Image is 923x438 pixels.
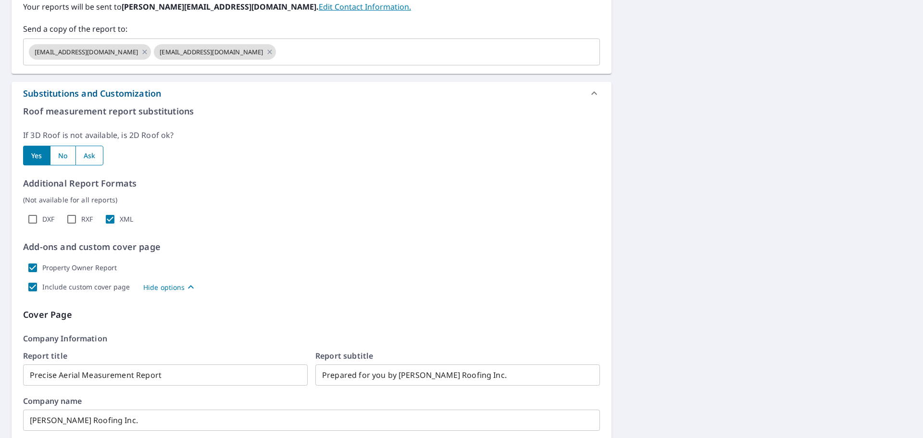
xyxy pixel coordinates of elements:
label: Send a copy of the report to: [23,23,600,35]
p: Hide options [143,282,185,292]
p: If 3D Roof is not available, is 2D Roof ok? [23,129,600,141]
div: [EMAIL_ADDRESS][DOMAIN_NAME] [29,44,151,60]
p: Roof measurement report substitutions [23,105,600,118]
label: Report title [23,352,308,360]
div: Substitutions and Customization [12,82,611,105]
label: Company name [23,397,600,405]
div: Substitutions and Customization [23,87,161,100]
p: Additional Report Formats [23,177,600,190]
label: XML [120,215,133,224]
button: Hide options [143,281,197,293]
p: (Not available for all reports) [23,195,600,205]
label: Report subtitle [315,352,600,360]
p: Company Information [23,333,600,344]
div: [EMAIL_ADDRESS][DOMAIN_NAME] [154,44,276,60]
label: Property Owner Report [42,263,117,272]
b: [PERSON_NAME][EMAIL_ADDRESS][DOMAIN_NAME]. [122,1,319,12]
label: RXF [81,215,93,224]
label: Your reports will be sent to [23,1,600,13]
label: DXF [42,215,54,224]
span: [EMAIL_ADDRESS][DOMAIN_NAME] [154,48,269,57]
p: Add-ons and custom cover page [23,240,600,253]
span: [EMAIL_ADDRESS][DOMAIN_NAME] [29,48,144,57]
a: EditContactInfo [319,1,411,12]
p: Cover Page [23,308,600,321]
label: Include custom cover page [42,283,130,291]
